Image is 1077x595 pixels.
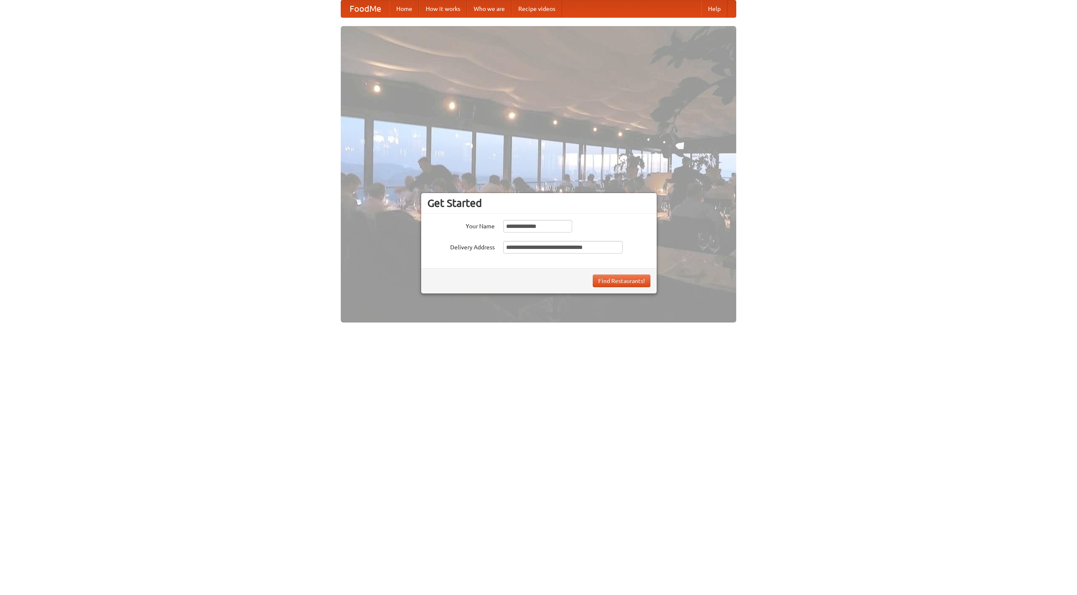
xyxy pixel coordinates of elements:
a: Who we are [467,0,512,17]
button: Find Restaurants! [593,275,650,287]
a: FoodMe [341,0,390,17]
a: Recipe videos [512,0,562,17]
a: Home [390,0,419,17]
a: How it works [419,0,467,17]
label: Your Name [427,220,495,230]
a: Help [701,0,727,17]
label: Delivery Address [427,241,495,251]
h3: Get Started [427,197,650,209]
